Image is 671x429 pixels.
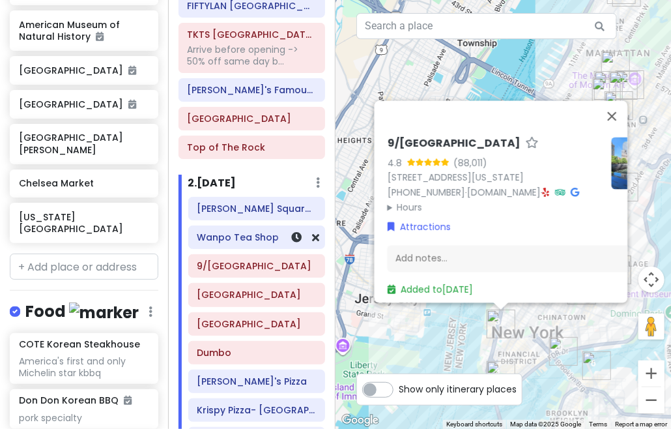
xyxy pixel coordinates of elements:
span: Show only itinerary places [399,382,517,396]
i: Added to itinerary [124,396,132,405]
div: Arrive before opening -> 50% off same day b... [187,44,316,67]
div: (88,011) [453,156,487,170]
h6: Don Don Korean BBQ [19,394,132,406]
a: [STREET_ADDRESS][US_STATE] [387,171,523,185]
div: America's first and only Michelin star kbbq [19,355,149,379]
img: Google [339,412,382,429]
h6: [GEOGRAPHIC_DATA] [19,65,149,76]
button: Keyboard shortcuts [446,420,502,429]
a: Added to[DATE] [387,284,472,297]
a: [PHONE_NUMBER] [387,186,464,199]
h6: Wanpo Tea Shop [197,231,316,243]
h6: Chelsea Market [19,177,149,189]
div: Carnitas Ramirez [603,256,631,284]
a: Remove from day [312,230,319,245]
a: Open this area in Google Maps (opens a new window) [339,412,382,429]
img: Picture of the place [611,137,663,189]
div: pork specialty [19,412,149,424]
button: Zoom out [638,387,664,413]
h6: Dumbo [197,347,316,359]
i: Tripadvisor [554,188,565,197]
input: Search a place [356,13,617,39]
h6: Tompkins Square Bagels [197,203,316,214]
a: Set a time [291,230,302,245]
a: Report a map error [615,421,667,428]
h6: COTE Korean Steakhouse [19,338,140,350]
button: Close [596,100,627,132]
h6: [GEOGRAPHIC_DATA] [19,98,149,110]
div: TKTS Times Square [594,71,623,100]
input: + Add place or address [10,254,158,280]
div: Adel's Famous Halal Food [609,71,638,100]
div: 9/11 Memorial & Museum [487,310,515,338]
h6: [US_STATE][GEOGRAPHIC_DATA] [19,211,149,235]
h6: [GEOGRAPHIC_DATA][PERSON_NAME] [19,132,149,155]
div: Don Don Korean BBQ [605,91,633,120]
h4: Food [25,301,139,323]
h6: Top of The Rock [187,141,316,153]
div: · · [387,137,601,214]
div: Add notes... [387,245,663,273]
button: Drag Pegman onto the map to open Street View [638,314,664,340]
h6: Staten Island Ferry [197,289,316,301]
div: Broadway Theatre [601,51,630,80]
a: [DOMAIN_NAME] [466,186,540,199]
div: Staten Island Ferry [487,361,515,390]
h6: Krispy Pizza- Brooklyn, NY [197,404,316,416]
button: Map camera controls [638,267,664,293]
div: Dumbo [582,351,611,380]
h6: American Museum of Natural History [19,19,149,42]
div: Brooklyn Bridge [549,337,578,366]
a: Attractions [387,220,450,235]
i: Added to itinerary [128,100,136,109]
button: Zoom in [638,361,664,387]
a: Star place [525,137,538,151]
div: Top of The Rock [616,70,644,99]
i: Google Maps [570,188,578,197]
h6: Broadway Theatre [187,113,316,125]
h6: 9/11 Memorial & Museum [197,260,316,272]
i: Added to itinerary [96,32,104,41]
h6: Adel's Famous Halal Food [187,84,316,96]
i: Added to itinerary [128,66,136,75]
div: New York Comedy Club - Midtown [610,173,638,201]
img: marker [69,303,139,323]
div: 4.8 [387,156,407,170]
h6: 2 . [DATE] [188,177,236,190]
div: Times Square [592,78,621,106]
a: Terms [589,421,607,428]
h6: Luigi's Pizza [197,376,316,387]
h6: 9/[GEOGRAPHIC_DATA] [387,137,520,151]
span: Map data ©2025 Google [510,421,581,428]
summary: Hours [387,200,601,214]
h6: TKTS Times Square [187,29,316,40]
h6: Brooklyn Bridge [197,318,316,330]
